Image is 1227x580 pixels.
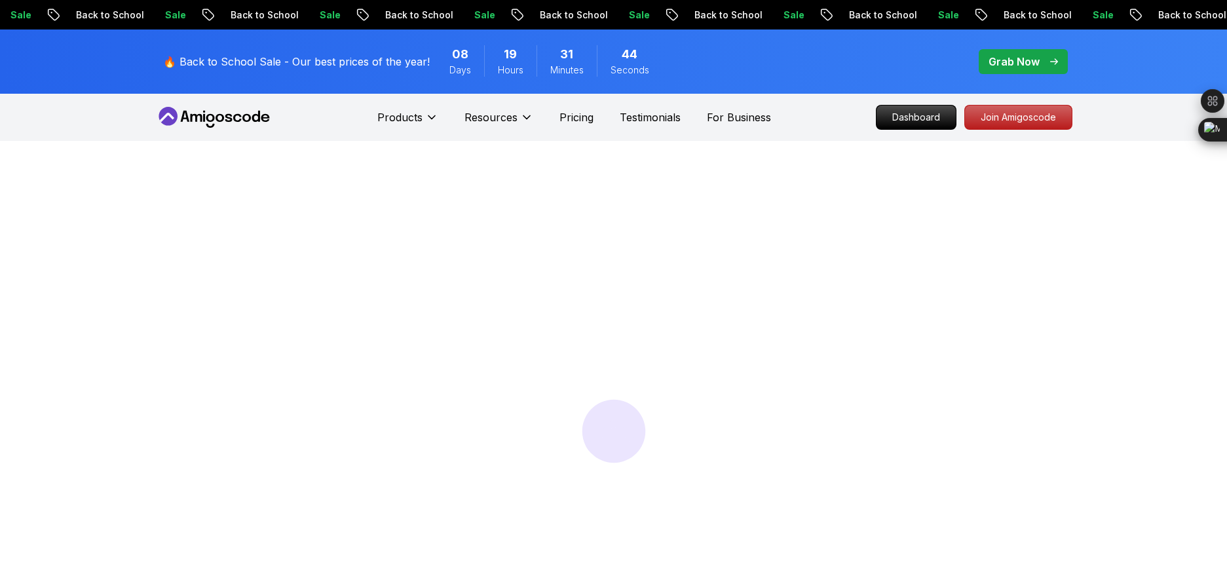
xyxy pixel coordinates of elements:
[377,109,438,136] button: Products
[457,9,499,22] p: Sale
[550,64,584,77] span: Minutes
[707,109,771,125] a: For Business
[302,9,344,22] p: Sale
[163,54,430,69] p: 🔥 Back to School Sale - Our best prices of the year!
[611,9,653,22] p: Sale
[965,106,1072,129] p: Join Amigoscode
[620,109,681,125] a: Testimonials
[377,109,423,125] p: Products
[449,64,471,77] span: Days
[1075,9,1117,22] p: Sale
[522,9,611,22] p: Back to School
[611,64,649,77] span: Seconds
[147,9,189,22] p: Sale
[498,64,523,77] span: Hours
[986,9,1075,22] p: Back to School
[504,45,517,64] span: 19 Hours
[368,9,457,22] p: Back to School
[559,109,594,125] a: Pricing
[452,45,468,64] span: 8 Days
[876,105,956,130] a: Dashboard
[677,9,766,22] p: Back to School
[213,9,302,22] p: Back to School
[831,9,920,22] p: Back to School
[920,9,962,22] p: Sale
[560,45,573,64] span: 31 Minutes
[766,9,808,22] p: Sale
[964,105,1072,130] a: Join Amigoscode
[989,54,1040,69] p: Grab Now
[58,9,147,22] p: Back to School
[622,45,637,64] span: 44 Seconds
[464,109,533,136] button: Resources
[877,106,956,129] p: Dashboard
[464,109,518,125] p: Resources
